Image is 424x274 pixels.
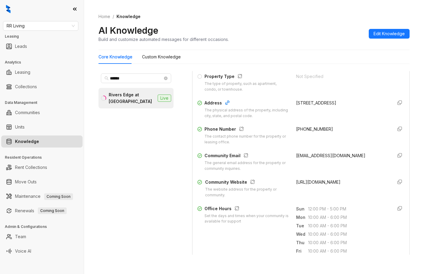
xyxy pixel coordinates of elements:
div: Community Website [205,179,289,187]
a: RenewalsComing Soon [15,205,67,217]
a: Home [97,13,111,20]
a: Move Outs [15,176,37,188]
div: Office Hours [204,205,289,213]
a: Voice AI [15,245,31,257]
img: logo [6,5,11,13]
li: Maintenance [1,190,83,202]
h3: Admin & Configurations [5,224,84,229]
span: Coming Soon [38,207,67,214]
a: Team [15,231,26,243]
span: close-circle [164,76,168,80]
div: [STREET_ADDRESS] [296,100,388,106]
div: Address [204,100,289,107]
span: Wed [296,231,308,238]
li: Move Outs [1,176,83,188]
a: Leads [15,40,27,52]
span: [PHONE_NUMBER] [296,126,333,132]
div: Set the days and times when your community is available for support [204,213,289,225]
li: Leads [1,40,83,52]
li: Voice AI [1,245,83,257]
h3: Resident Operations [5,155,84,160]
div: The general email address for the property or community inquiries. [204,160,289,172]
div: Community Email [204,152,289,160]
div: Rivers Edge at [GEOGRAPHIC_DATA] [109,92,155,105]
li: Units [1,121,83,133]
div: Build and customize automated messages for different occasions. [98,36,229,42]
h3: Analytics [5,60,84,65]
a: Units [15,121,25,133]
li: Rent Collections [1,161,83,173]
li: Collections [1,81,83,93]
a: Knowledge [15,135,39,148]
span: Thu [296,239,308,246]
div: Core Knowledge [98,54,132,60]
div: The type of property, such as apartment, condo, or townhouse. [204,81,289,92]
li: Communities [1,107,83,119]
a: Communities [15,107,40,119]
span: Sun [296,206,308,212]
h3: Data Management [5,100,84,105]
div: Custom Knowledge [142,54,181,60]
li: / [113,13,114,20]
span: 10:00 AM - 6:00 PM [308,223,388,229]
h2: AI Knowledge [98,25,158,36]
div: Phone Number [204,126,289,134]
li: Renewals [1,205,83,217]
li: Knowledge [1,135,83,148]
li: Leasing [1,66,83,78]
div: Not Specified [296,73,388,80]
span: search [104,76,109,80]
div: The website address for the property or community. [205,187,289,198]
span: Fri [296,248,308,254]
span: Coming Soon [44,193,73,200]
div: The physical address of the property, including city, state, and postal code. [204,107,289,119]
a: Collections [15,81,37,93]
span: Tue [296,223,308,229]
span: [URL][DOMAIN_NAME] [296,179,341,185]
span: [EMAIL_ADDRESS][DOMAIN_NAME] [296,153,365,158]
div: The contact phone number for the property or leasing office. [204,134,289,145]
button: Edit Knowledge [369,29,410,39]
span: Edit Knowledge [374,30,405,37]
span: Mon [296,214,308,221]
h3: Leasing [5,34,84,39]
span: 10:00 AM - 6:00 PM [308,239,388,246]
a: Leasing [15,66,30,78]
li: Team [1,231,83,243]
div: Property Type [204,73,289,81]
span: 10:00 AM - 6:00 PM [308,248,388,254]
span: Knowledge [117,14,141,19]
span: 10:00 AM - 6:00 PM [308,214,388,221]
span: RR Living [7,21,75,30]
a: Rent Collections [15,161,47,173]
span: 10:00 AM - 6:00 PM [308,231,388,238]
span: 12:00 PM - 5:00 PM [308,206,388,212]
span: Live [158,95,171,102]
